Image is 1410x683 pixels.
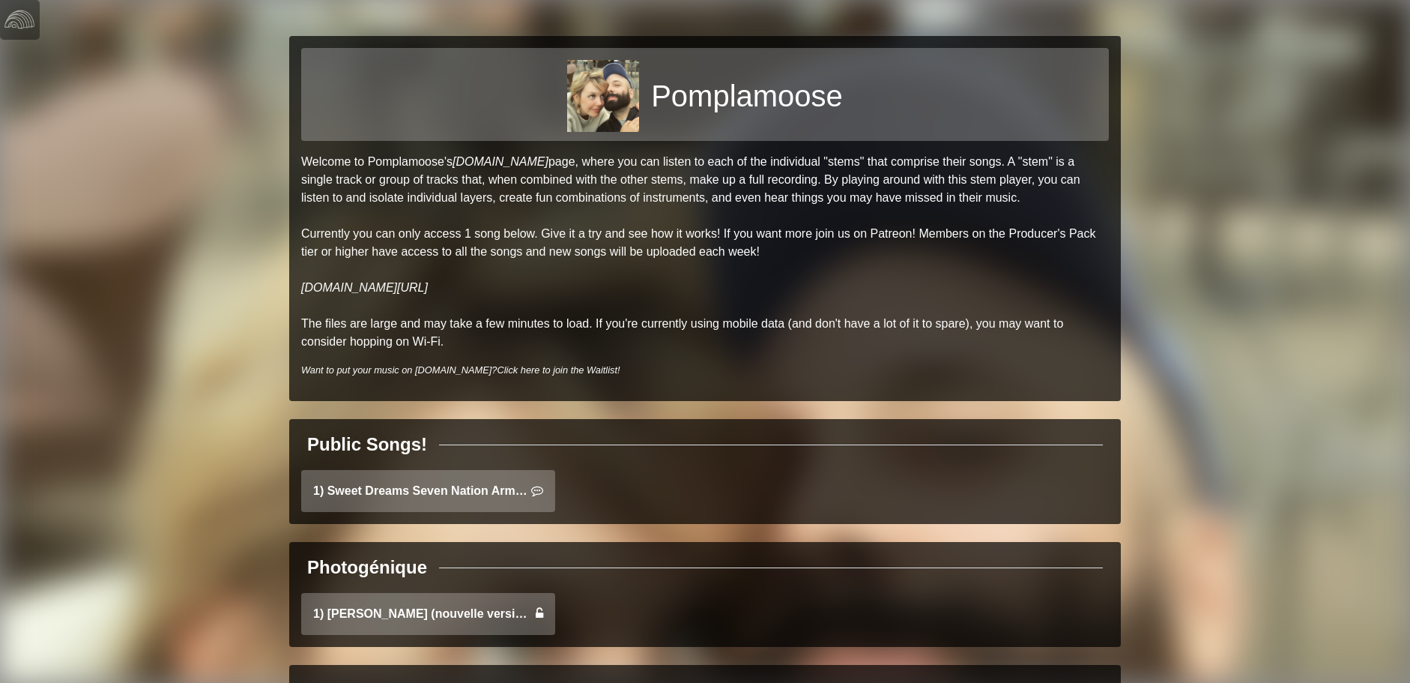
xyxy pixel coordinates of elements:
img: 0b413ca4293993cd97c842dee4ef857c5ee5547a4dd82cef006aec151a4b0416.jpg [567,60,639,132]
p: Welcome to Pomplamoose's page, where you can listen to each of the individual "stems" that compri... [301,153,1109,351]
img: logo-white-4c48a5e4bebecaebe01ca5a9d34031cfd3d4ef9ae749242e8c4bf12ef99f53e8.png [4,4,34,34]
div: Public Songs! [307,431,427,458]
a: [DOMAIN_NAME][URL] [301,281,428,294]
div: Photogénique [307,554,427,581]
a: Click here to join the Waitlist! [497,364,620,376]
a: [DOMAIN_NAME] [453,155,548,168]
h1: Pomplamoose [651,78,843,114]
a: 1) [PERSON_NAME] (nouvelle version) [301,593,555,635]
a: 1) Sweet Dreams Seven Nation Army Mashup [301,470,555,512]
i: Want to put your music on [DOMAIN_NAME]? [301,364,620,376]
